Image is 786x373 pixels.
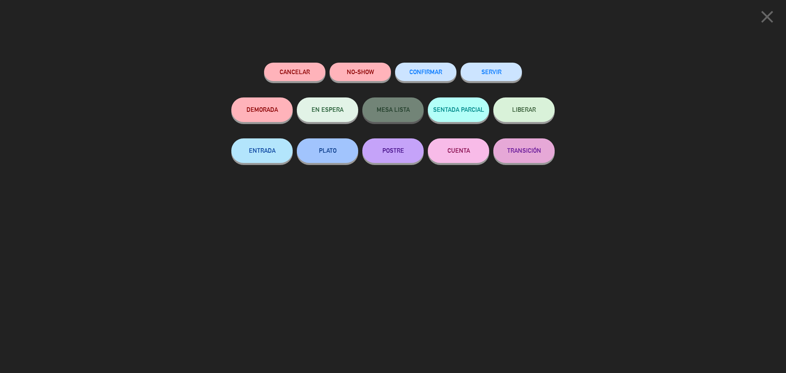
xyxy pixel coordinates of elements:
[231,138,293,163] button: ENTRADA
[297,138,358,163] button: PLATO
[461,63,522,81] button: SERVIR
[493,97,555,122] button: LIBERAR
[409,68,442,75] span: CONFIRMAR
[231,97,293,122] button: DEMORADA
[512,106,536,113] span: LIBERAR
[754,6,780,30] button: close
[362,97,424,122] button: MESA LISTA
[493,138,555,163] button: TRANSICIÓN
[297,97,358,122] button: EN ESPERA
[395,63,456,81] button: CONFIRMAR
[428,138,489,163] button: CUENTA
[264,63,325,81] button: Cancelar
[362,138,424,163] button: POSTRE
[757,7,777,27] i: close
[330,63,391,81] button: NO-SHOW
[428,97,489,122] button: SENTADA PARCIAL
